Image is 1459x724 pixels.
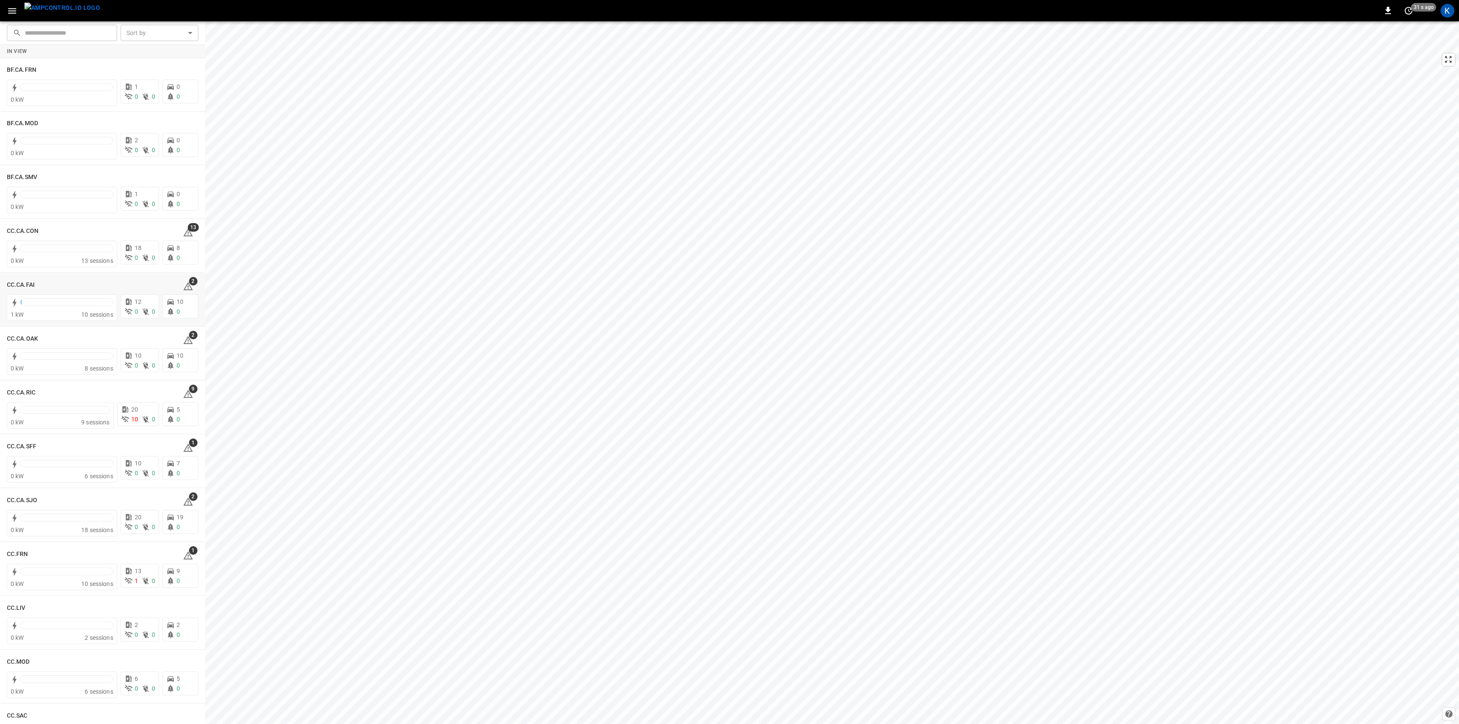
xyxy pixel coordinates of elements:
span: 0 kW [11,634,24,641]
span: 0 [177,147,180,153]
span: 0 [152,147,155,153]
span: 0 [152,524,155,530]
span: 1 [189,439,197,447]
span: 1 [135,577,138,584]
span: 2 [177,621,180,628]
span: 2 sessions [85,634,113,641]
strong: In View [7,48,27,54]
span: 10 [135,352,141,359]
span: 0 [177,83,180,90]
span: 1 [135,83,138,90]
span: 0 [135,362,138,369]
span: 0 [135,254,138,261]
span: 0 kW [11,203,24,210]
span: 0 [177,577,180,584]
button: set refresh interval [1402,4,1415,18]
img: ampcontrol.io logo [24,3,100,13]
span: 0 [177,524,180,530]
span: 0 kW [11,419,24,426]
span: 0 kW [11,580,24,587]
span: 2 [135,137,138,144]
span: 10 [131,416,138,423]
span: 1 [135,191,138,197]
span: 0 kW [11,527,24,533]
span: 0 [135,470,138,477]
span: 0 kW [11,96,24,103]
span: 6 sessions [85,473,113,480]
h6: CC.FRN [7,550,28,559]
span: 0 [135,147,138,153]
h6: CC.CA.SFF [7,442,36,451]
div: profile-icon [1441,4,1454,18]
span: 13 [188,223,199,232]
span: 0 [177,362,180,369]
span: 0 kW [11,473,24,480]
span: 0 [152,470,155,477]
span: 9 [177,568,180,574]
span: 5 [177,675,180,682]
h6: CC.CA.CON [7,227,38,236]
span: 1 kW [11,311,24,318]
span: 0 kW [11,150,24,156]
span: 10 [177,352,183,359]
span: 20 [131,406,138,413]
span: 0 kW [11,257,24,264]
span: 8 [177,244,180,251]
span: 13 [135,568,141,574]
span: 0 [177,685,180,692]
span: 0 kW [11,365,24,372]
h6: CC.CA.OAK [7,334,38,344]
span: 0 [152,631,155,638]
span: 10 [135,460,141,467]
h6: CC.CA.SJO [7,496,37,505]
span: 8 sessions [85,365,113,372]
span: 2 [189,331,197,339]
span: 19 [177,514,183,521]
span: 20 [135,514,141,521]
span: 0 [177,254,180,261]
span: 18 [135,244,141,251]
span: 5 [177,406,180,413]
h6: BF.CA.FRN [7,65,36,75]
span: 0 [135,631,138,638]
span: 0 [152,577,155,584]
span: 0 [135,200,138,207]
span: 0 kW [11,688,24,695]
h6: CC.LIV [7,603,26,613]
span: 12 [135,298,141,305]
span: 6 sessions [85,688,113,695]
span: 0 [135,685,138,692]
span: 2 [189,277,197,285]
span: 0 [152,362,155,369]
span: 10 sessions [81,580,113,587]
span: 13 sessions [81,257,113,264]
h6: CC.CA.RIC [7,388,35,397]
span: 0 [177,200,180,207]
span: 9 sessions [81,419,110,426]
span: 0 [152,254,155,261]
span: 9 [189,385,197,393]
h6: CC.CA.FAI [7,280,35,290]
span: 2 [135,621,138,628]
span: 2 [189,492,197,501]
h6: BF.CA.SMV [7,173,37,182]
span: 0 [135,93,138,100]
span: 0 [135,308,138,315]
span: 0 [152,685,155,692]
span: 0 [177,416,180,423]
span: 0 [152,93,155,100]
span: 0 [177,93,180,100]
span: 18 sessions [81,527,113,533]
span: 7 [177,460,180,467]
span: 1 [189,546,197,555]
span: 10 [177,298,183,305]
span: 0 [177,470,180,477]
span: 0 [135,524,138,530]
h6: CC.MOD [7,657,30,667]
span: 0 [152,200,155,207]
span: 0 [177,631,180,638]
span: 10 sessions [81,311,113,318]
span: 0 [177,191,180,197]
span: 0 [177,308,180,315]
span: 0 [152,308,155,315]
